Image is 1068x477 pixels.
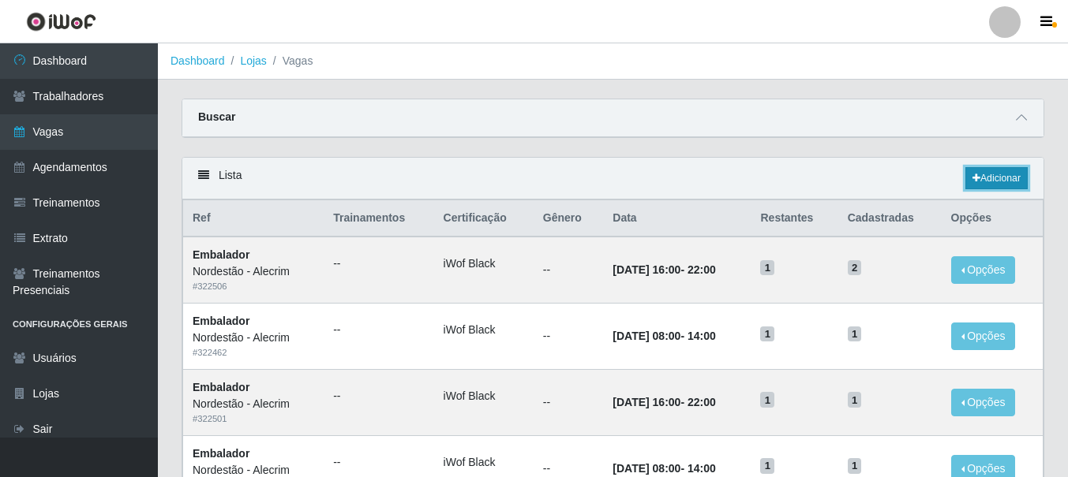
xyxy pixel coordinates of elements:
[688,396,716,408] time: 22:00
[193,330,314,346] div: Nordestão - Alecrim
[193,280,314,293] div: # 322506
[848,392,862,408] span: 1
[613,396,680,408] time: [DATE] 16:00
[848,260,862,276] span: 2
[158,43,1068,80] nav: breadcrumb
[444,322,524,338] li: iWof Black
[444,388,524,404] li: iWof Black
[171,54,225,67] a: Dashboard
[613,396,715,408] strong: -
[613,263,715,276] strong: -
[688,263,716,276] time: 22:00
[193,447,249,460] strong: Embalador
[193,396,314,412] div: Nordestão - Alecrim
[760,458,774,474] span: 1
[688,462,716,475] time: 14:00
[333,454,424,471] ul: --
[965,167,1028,189] a: Adicionar
[751,200,838,237] th: Restantes
[534,304,603,370] td: --
[613,462,680,475] time: [DATE] 08:00
[183,200,324,237] th: Ref
[267,53,313,69] li: Vagas
[951,389,1016,416] button: Opções
[198,110,235,123] strong: Buscar
[848,458,862,474] span: 1
[333,255,424,272] ul: --
[324,200,433,237] th: Trainamentos
[838,200,942,237] th: Cadastradas
[444,255,524,272] li: iWof Black
[434,200,534,237] th: Certificação
[333,388,424,404] ul: --
[760,392,774,408] span: 1
[182,158,1044,199] div: Lista
[240,54,266,67] a: Lojas
[534,237,603,303] td: --
[613,330,680,342] time: [DATE] 08:00
[193,315,249,327] strong: Embalador
[193,346,314,360] div: # 322462
[688,330,716,342] time: 14:00
[534,369,603,435] td: --
[613,330,715,342] strong: -
[951,256,1016,284] button: Opções
[760,326,774,342] span: 1
[193,412,314,426] div: # 322501
[534,200,603,237] th: Gênero
[942,200,1044,237] th: Opções
[760,260,774,276] span: 1
[193,263,314,280] div: Nordestão - Alecrim
[951,322,1016,350] button: Opções
[848,326,862,342] span: 1
[193,248,249,261] strong: Embalador
[26,12,96,32] img: CoreUI Logo
[333,322,424,338] ul: --
[613,263,680,276] time: [DATE] 16:00
[603,200,751,237] th: Data
[613,462,715,475] strong: -
[444,454,524,471] li: iWof Black
[193,381,249,393] strong: Embalador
